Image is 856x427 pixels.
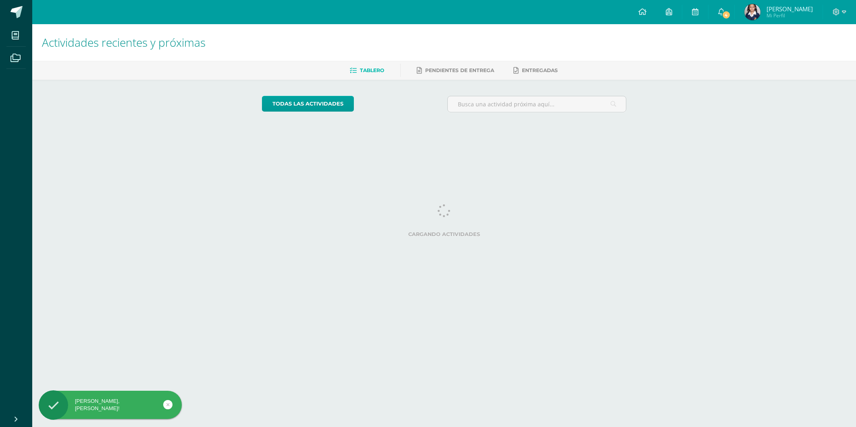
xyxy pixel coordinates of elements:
[417,64,494,77] a: Pendientes de entrega
[767,5,813,13] span: [PERSON_NAME]
[721,10,730,19] span: 4
[262,231,627,237] label: Cargando actividades
[513,64,558,77] a: Entregadas
[425,67,494,73] span: Pendientes de entrega
[522,67,558,73] span: Entregadas
[360,67,384,73] span: Tablero
[39,398,182,412] div: [PERSON_NAME], [PERSON_NAME]!
[767,12,813,19] span: Mi Perfil
[42,35,206,50] span: Actividades recientes y próximas
[744,4,760,20] img: 2921e52ee5cf3e41700c815e9ee48611.png
[262,96,354,112] a: todas las Actividades
[350,64,384,77] a: Tablero
[448,96,626,112] input: Busca una actividad próxima aquí...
